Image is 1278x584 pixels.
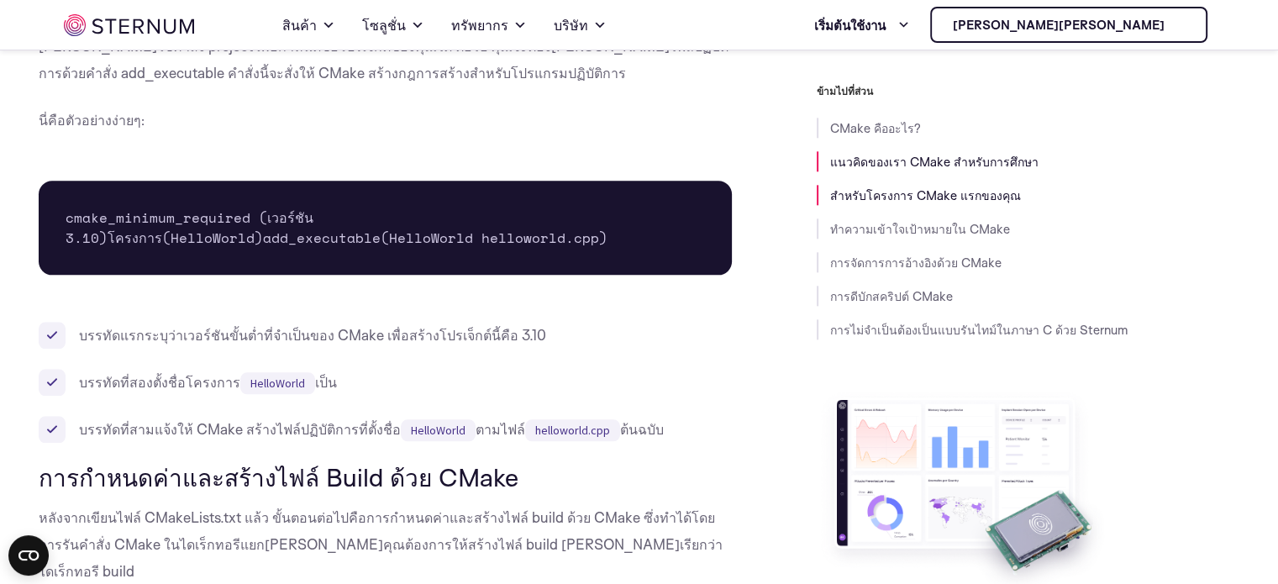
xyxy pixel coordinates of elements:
a: การไม่จำเป็นต้องเป็นแบบรันไทม์ในภาษา C ด้วย Sternum [830,322,1128,338]
font: หลังจากเขียนไฟล์ CMakeLists.txt แล้ว ขั้นตอนต่อไปคือการกำหนดค่าและสร้างไฟล์ build ด้วย CMake ซึ่ง... [39,508,723,580]
font: cmake_minimum_required (เวอร์ชัน 3.10) [66,208,322,248]
font: ทรัพยากร [451,16,508,34]
font: เริ่มต้นใช้งาน [814,17,886,34]
button: Open CMP widget [8,535,49,576]
code: HelloWorld [401,419,476,441]
font: [PERSON_NAME][PERSON_NAME] [953,17,1165,33]
a: เริ่มต้นใช้งาน [814,8,910,42]
font: สินค้า [282,16,317,34]
font: บริษัท [554,16,588,34]
a: [PERSON_NAME][PERSON_NAME] [930,7,1207,43]
a: การดีบักสคริปต์ CMake [830,288,953,304]
font: บรรทัดที่สองตั้งชื่อโครงการ [79,373,240,391]
font: add_executable(HelloWorld helloworld.cpp) [263,228,607,248]
font: การกำหนดค่าและสร้างไฟล์ Build ด้วย CMake [39,461,518,492]
font: บรรทัดแรกควรระบุเวอร์ชันขั้นต่ำของ CMake ที่จำเป็นสำหรับการสร้างโปรเจ็กต์ของคุณ หลังจากนั้น [PERS... [39,10,728,82]
code: helloworld.cpp [525,419,620,441]
font: นี่คือตัวอย่างง่ายๆ: [39,111,145,129]
a: การจัดการการอ้างอิงด้วย CMake [830,255,1002,271]
font: ตามไฟล์ [476,420,525,438]
font: บรรทัดแรกระบุว่าเวอร์ชันขั้นต่ำที่จำเป็นของ CMake เพื่อสร้างโปรเจ็กต์นี้คือ 3.10 [79,326,546,344]
font: โครงการ(HelloWorld) [108,228,263,248]
a: สำหรับโครงการ CMake แรกของคุณ [830,187,1021,203]
a: แนวคิดของเรา CMake สำหรับการศึกษา [830,154,1039,170]
font: บรรทัดที่สามแจ้งให้ CMake สร้างไฟล์ปฏิบัติการที่ตั้งชื่อ [79,420,401,438]
font: ข้ามไปที่ส่วน [817,84,873,97]
code: HelloWorld [240,372,315,394]
a: CMake คืออะไร? [830,120,921,136]
font: เป็น [315,373,337,391]
img: กระดูกอก [64,14,194,36]
font: ต้นฉบับ [620,420,664,438]
font: โซลูชั่น [362,16,406,34]
a: ทำความเข้าใจเป้าหมายใน CMake [830,221,1010,237]
img: กระดูกอก [1171,18,1185,32]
